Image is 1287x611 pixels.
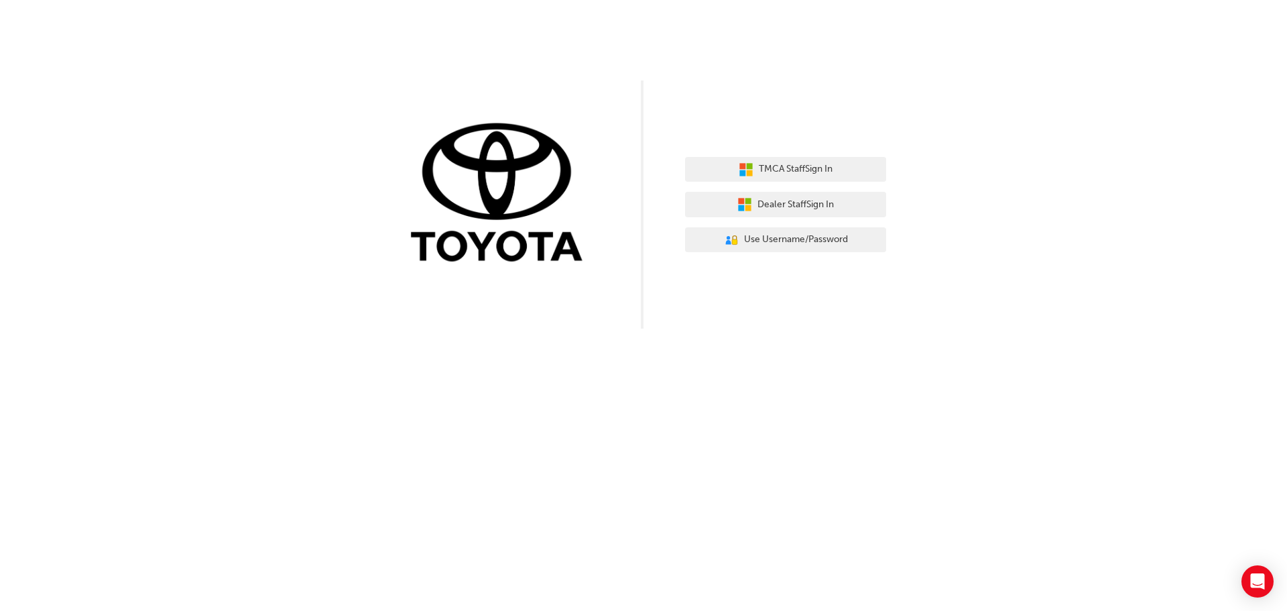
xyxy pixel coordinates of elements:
div: Open Intercom Messenger [1241,565,1274,598]
button: Use Username/Password [685,227,886,253]
span: Dealer Staff Sign In [757,197,834,213]
span: TMCA Staff Sign In [759,162,833,177]
button: TMCA StaffSign In [685,157,886,182]
img: Trak [401,120,602,268]
button: Dealer StaffSign In [685,192,886,217]
span: Use Username/Password [744,232,848,247]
